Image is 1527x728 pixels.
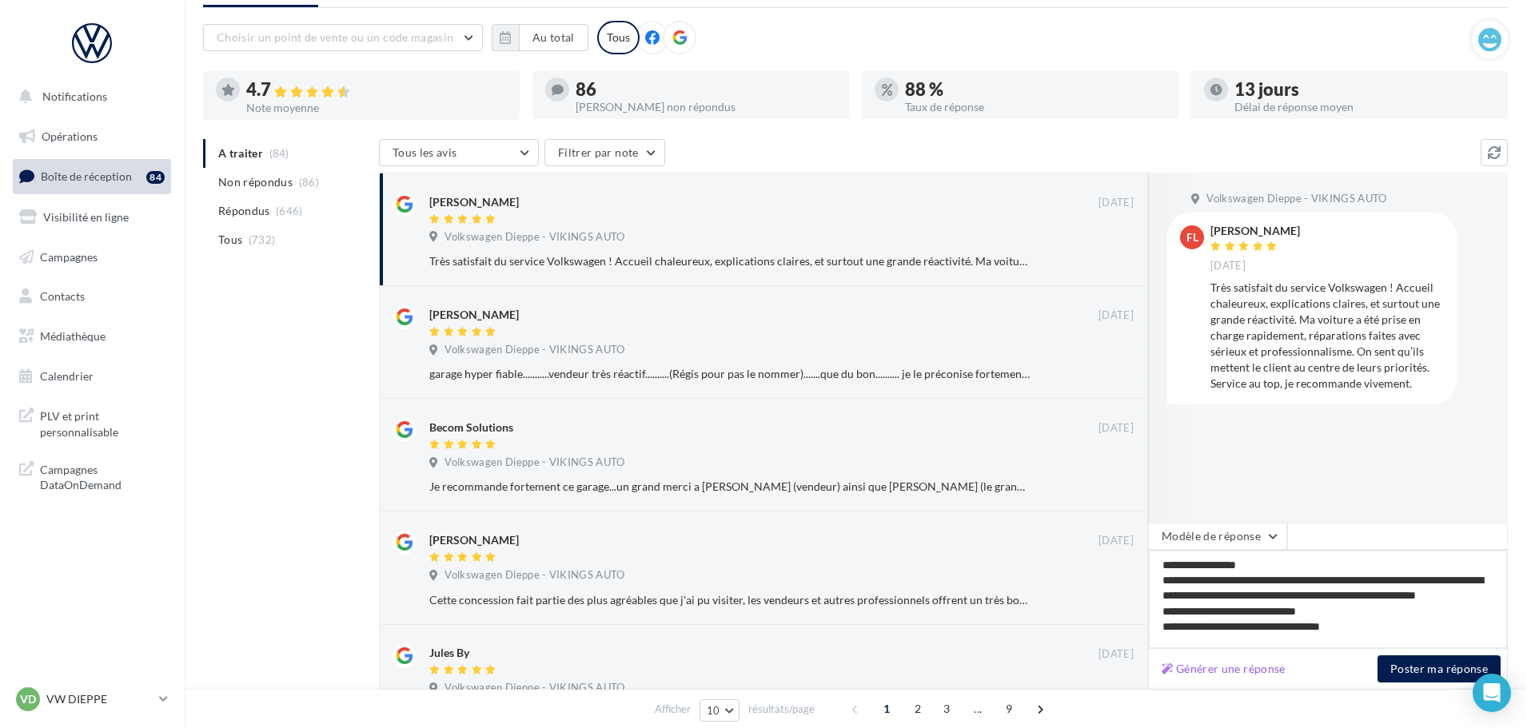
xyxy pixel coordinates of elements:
[597,21,640,54] div: Tous
[492,24,588,51] button: Au total
[1234,81,1495,98] div: 13 jours
[41,169,132,183] span: Boîte de réception
[10,399,174,446] a: PLV et print personnalisable
[10,360,174,393] a: Calendrier
[519,24,588,51] button: Au total
[1186,229,1198,245] span: Fl
[40,405,165,440] span: PLV et print personnalisable
[429,645,469,661] div: Jules By
[40,459,165,493] span: Campagnes DataOnDemand
[707,704,720,717] span: 10
[10,320,174,353] a: Médiathèque
[445,681,624,695] span: Volkswagen Dieppe - VIKINGS AUTO
[10,159,174,193] a: Boîte de réception84
[218,174,293,190] span: Non répondus
[10,120,174,153] a: Opérations
[905,101,1166,113] div: Taux de réponse
[10,280,174,313] a: Contacts
[445,230,624,245] span: Volkswagen Dieppe - VIKINGS AUTO
[276,205,303,217] span: (646)
[429,253,1030,269] div: Très satisfait du service Volkswagen ! Accueil chaleureux, explications claires, et surtout une g...
[576,101,836,113] div: [PERSON_NAME] non répondus
[217,30,453,44] span: Choisir un point de vente ou un code magasin
[965,696,991,722] span: ...
[429,194,519,210] div: [PERSON_NAME]
[43,210,129,224] span: Visibilité en ligne
[874,696,899,722] span: 1
[1234,101,1495,113] div: Délai de réponse moyen
[379,139,539,166] button: Tous les avis
[40,289,85,303] span: Contacts
[1098,196,1134,210] span: [DATE]
[1098,647,1134,662] span: [DATE]
[700,699,740,722] button: 10
[1210,280,1444,392] div: Très satisfait du service Volkswagen ! Accueil chaleureux, explications claires, et surtout une g...
[13,684,171,714] a: VD VW DIEPPE
[1098,534,1134,548] span: [DATE]
[1210,225,1300,237] div: [PERSON_NAME]
[934,696,959,722] span: 3
[655,702,691,717] span: Afficher
[1377,655,1501,682] button: Poster ma réponse
[1098,308,1134,323] span: [DATE]
[544,139,665,166] button: Filtrer par note
[46,691,153,707] p: VW DIEPPE
[218,232,242,248] span: Tous
[299,176,319,189] span: (86)
[576,81,836,98] div: 86
[1155,659,1292,678] button: Générer une réponse
[429,420,513,436] div: Becom Solutions
[429,307,519,323] div: [PERSON_NAME]
[748,702,815,717] span: résultats/page
[40,249,98,263] span: Campagnes
[905,696,931,722] span: 2
[10,201,174,234] a: Visibilité en ligne
[246,81,507,99] div: 4.7
[1148,523,1287,550] button: Modèle de réponse
[429,366,1030,382] div: garage hyper fiable...........vendeur très réactif..........(Régis pour pas le nommer).......que ...
[10,241,174,274] a: Campagnes
[429,592,1030,608] div: Cette concession fait partie des plus agréables que j'ai pu visiter, les vendeurs et autres profe...
[905,81,1166,98] div: 88 %
[203,24,483,51] button: Choisir un point de vente ou un code magasin
[246,102,507,113] div: Note moyenne
[218,203,270,219] span: Répondus
[249,233,276,246] span: (732)
[1210,259,1246,273] span: [DATE]
[1206,192,1386,206] span: Volkswagen Dieppe - VIKINGS AUTO
[146,171,165,184] div: 84
[445,568,624,583] span: Volkswagen Dieppe - VIKINGS AUTO
[1473,674,1511,712] div: Open Intercom Messenger
[10,80,168,113] button: Notifications
[996,696,1022,722] span: 9
[429,532,519,548] div: [PERSON_NAME]
[393,145,457,159] span: Tous les avis
[445,455,624,470] span: Volkswagen Dieppe - VIKINGS AUTO
[20,691,36,707] span: VD
[429,479,1030,495] div: Je recommande fortement ce garage...un grand merci a [PERSON_NAME] (vendeur) ainsi que [PERSON_NA...
[42,129,98,143] span: Opérations
[40,329,106,343] span: Médiathèque
[42,90,107,103] span: Notifications
[1098,421,1134,436] span: [DATE]
[10,452,174,499] a: Campagnes DataOnDemand
[445,343,624,357] span: Volkswagen Dieppe - VIKINGS AUTO
[40,369,94,383] span: Calendrier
